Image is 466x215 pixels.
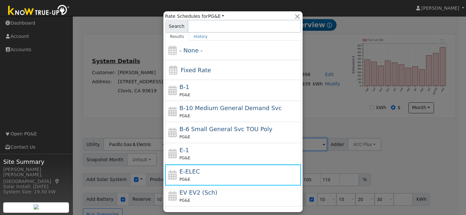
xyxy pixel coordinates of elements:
div: [PERSON_NAME], [GEOGRAPHIC_DATA] [3,171,69,185]
span: B-1 [180,84,189,90]
a: PG&E [208,14,225,19]
div: Solar Install: [DATE] [3,183,69,190]
span: [PERSON_NAME] [421,6,459,11]
span: B-6 Small General Service TOU Poly Phase [180,126,272,132]
span: E-ELEC [180,168,200,175]
span: B-10 Medium General Demand Service (Primary Voltage) [180,105,282,111]
a: History [189,33,213,40]
span: E-1 [180,147,189,153]
img: retrieve [34,204,39,209]
div: [PERSON_NAME] [3,166,69,173]
span: PG&E [180,114,190,118]
span: Electric Vehicle EV2 (Sch) [180,189,217,196]
span: Site Summary [3,157,69,166]
span: Search [165,20,188,33]
span: PG&E [180,177,190,182]
a: Results [165,33,189,40]
span: Rate Schedules for [165,13,224,20]
span: - None - [180,47,203,54]
span: PG&E [180,93,190,97]
span: Fixed Rate [181,67,211,74]
span: PG&E [180,135,190,139]
span: PG&E [180,156,190,160]
a: Map [54,179,60,184]
span: PG&E [180,198,190,203]
img: Know True-Up [5,4,73,18]
div: System Size: 19.50 kW [3,188,69,195]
